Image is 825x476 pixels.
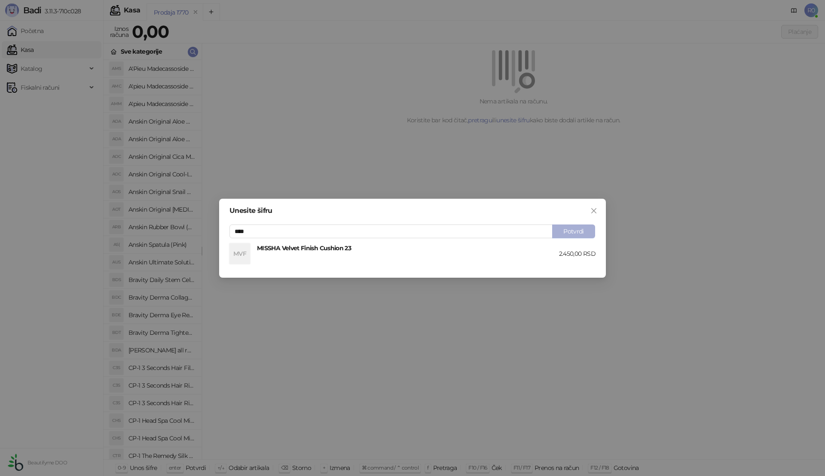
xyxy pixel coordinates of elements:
button: Potvrdi [552,224,595,238]
span: close [590,207,597,214]
div: 2.450,00 RSD [559,249,596,258]
button: Close [587,204,601,218]
div: Unesite šifru [229,207,596,214]
span: Zatvori [587,207,601,214]
div: MVF [229,243,250,264]
h4: MISSHA Velvet Finish Cushion 23 [257,243,559,253]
